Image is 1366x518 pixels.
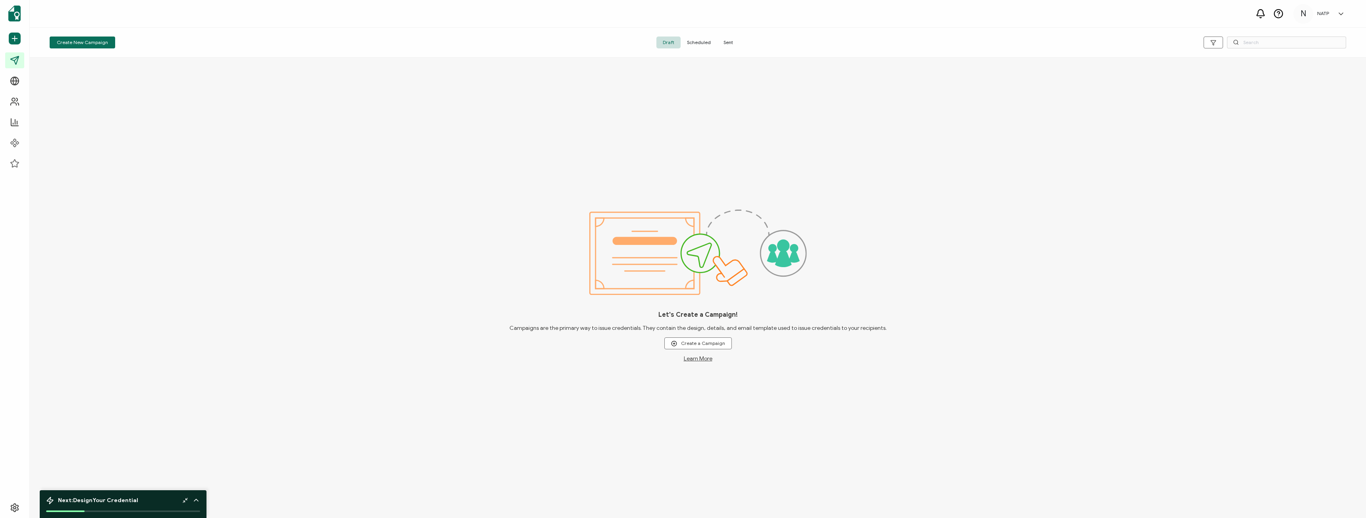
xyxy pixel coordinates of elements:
button: Create a Campaign [664,337,732,349]
span: Campaigns are the primary way to issue credentials. They contain the design, details, and email t... [493,325,903,331]
span: Next: Your Credential [58,497,138,504]
span: N [1300,8,1306,20]
h1: Let's Create a Campaign! [658,311,738,319]
img: sertifier-logomark-colored.svg [8,6,21,21]
span: Draft [656,37,681,48]
button: Create New Campaign [50,37,115,48]
img: campaigns.svg [589,210,807,295]
h5: NATP [1317,11,1329,16]
span: Sent [717,37,739,48]
b: Design [73,497,93,504]
iframe: Chat Widget [1326,480,1366,518]
span: Create New Campaign [57,40,108,45]
span: Scheduled [681,37,717,48]
input: Search [1227,37,1346,48]
a: Learn More [684,355,712,362]
span: Create a Campaign [671,341,725,347]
